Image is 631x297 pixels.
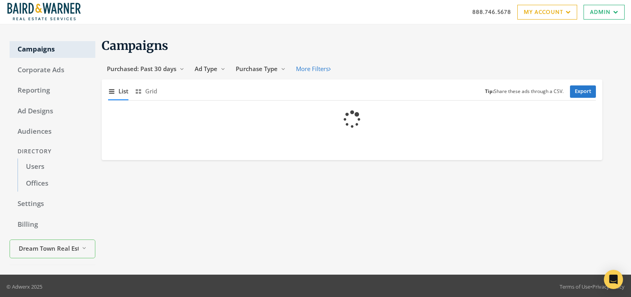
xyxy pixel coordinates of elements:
[592,283,625,290] a: Privacy Policy
[10,82,95,99] a: Reporting
[291,61,336,76] button: More Filters
[135,83,157,100] button: Grid
[10,103,95,120] a: Ad Designs
[472,8,511,16] a: 888.746.5678
[10,144,95,159] div: Directory
[108,83,128,100] button: List
[560,283,590,290] a: Terms of Use
[10,41,95,58] a: Campaigns
[517,5,577,20] a: My Account
[584,5,625,20] a: Admin
[102,61,189,76] button: Purchased: Past 30 days
[145,87,157,96] span: Grid
[118,87,128,96] span: List
[485,88,494,95] b: Tip:
[195,65,217,73] span: Ad Type
[485,88,564,95] small: Share these ads through a CSV.
[19,244,79,253] span: Dream Town Real Estate
[231,61,291,76] button: Purchase Type
[236,65,278,73] span: Purchase Type
[6,2,82,22] img: Adwerx
[102,38,168,53] span: Campaigns
[10,216,95,233] a: Billing
[6,283,42,291] p: © Adwerx 2025
[189,61,231,76] button: Ad Type
[10,62,95,79] a: Corporate Ads
[18,175,95,192] a: Offices
[10,123,95,140] a: Audiences
[18,158,95,175] a: Users
[570,85,596,98] a: Export
[10,196,95,212] a: Settings
[107,65,176,73] span: Purchased: Past 30 days
[604,270,623,289] div: Open Intercom Messenger
[560,283,625,291] div: •
[10,240,95,258] button: Dream Town Real Estate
